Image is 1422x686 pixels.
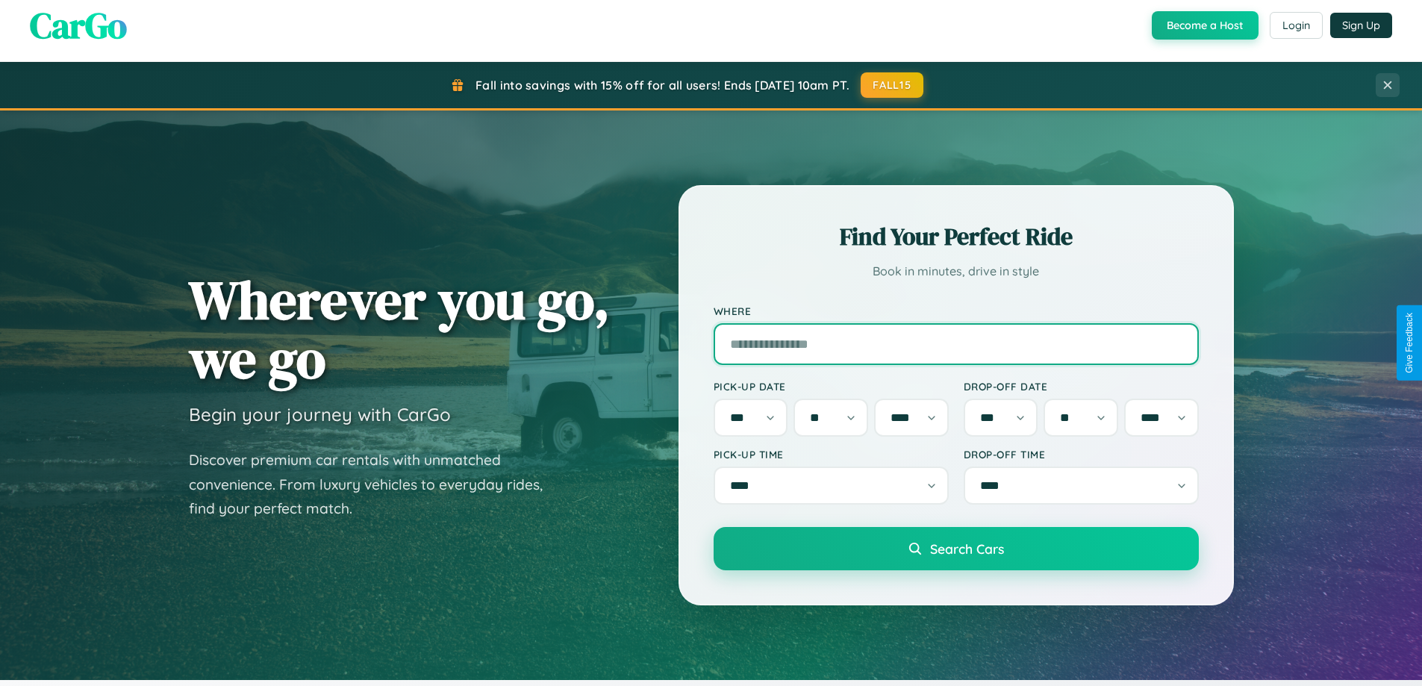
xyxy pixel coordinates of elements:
label: Where [714,305,1199,317]
label: Drop-off Date [964,380,1199,393]
h1: Wherever you go, we go [189,270,610,388]
label: Drop-off Time [964,448,1199,461]
button: FALL15 [861,72,923,98]
span: Search Cars [930,540,1004,557]
h3: Begin your journey with CarGo [189,403,451,425]
button: Become a Host [1152,11,1259,40]
label: Pick-up Time [714,448,949,461]
span: CarGo [30,1,127,50]
div: Give Feedback [1404,313,1415,373]
button: Sign Up [1330,13,1392,38]
label: Pick-up Date [714,380,949,393]
p: Book in minutes, drive in style [714,261,1199,282]
h2: Find Your Perfect Ride [714,220,1199,253]
button: Search Cars [714,527,1199,570]
p: Discover premium car rentals with unmatched convenience. From luxury vehicles to everyday rides, ... [189,448,562,521]
button: Login [1270,12,1323,39]
span: Fall into savings with 15% off for all users! Ends [DATE] 10am PT. [475,78,849,93]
